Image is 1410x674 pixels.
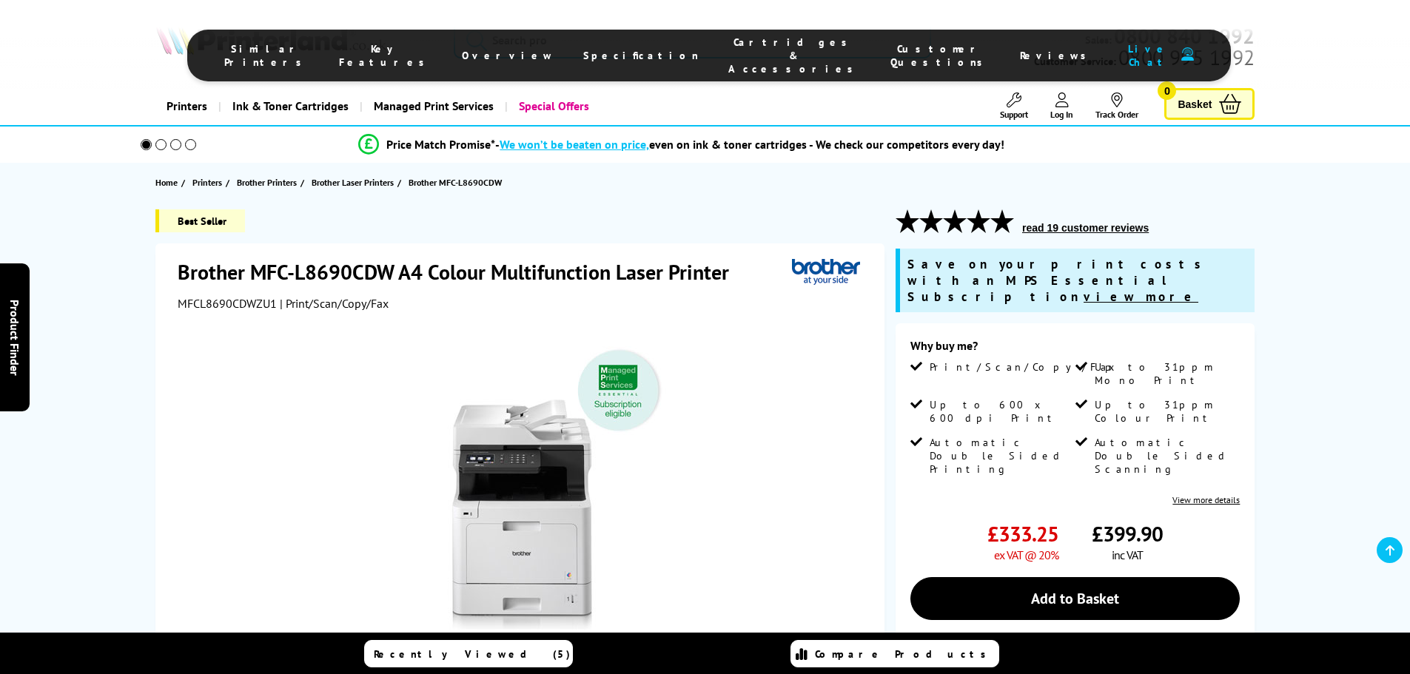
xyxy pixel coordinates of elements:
span: Automatic Double Sided Scanning [1095,436,1237,476]
a: Managed Print Services [360,87,505,125]
span: Cartridges & Accessories [728,36,861,75]
span: Printers [192,175,222,190]
span: Brother Printers [237,175,297,190]
span: Automatic Double Sided Printing [930,436,1072,476]
a: Recently Viewed (5) [364,640,573,667]
a: Printers [155,87,218,125]
h1: Brother MFC-L8690CDW A4 Colour Multifunction Laser Printer [178,258,744,286]
span: Print/Scan/Copy/Fax [930,360,1120,374]
a: Special Offers [505,87,600,125]
span: Up to 600 x 600 dpi Print [930,398,1072,425]
div: - even on ink & toner cartridges - We check our competitors every day! [495,137,1004,152]
a: Track Order [1095,92,1138,120]
img: Brother [792,258,860,286]
span: £333.25 [987,520,1058,547]
li: modal_Promise [121,132,1243,158]
span: Brother MFC-L8690CDW [409,177,502,188]
span: inc VAT [1112,547,1143,562]
span: £399.90 [1092,520,1163,547]
img: user-headset-duotone.svg [1181,47,1194,61]
a: Ink & Toner Cartridges [218,87,360,125]
span: Basket [1178,94,1212,114]
span: Support [1000,109,1028,120]
a: Brother Laser Printers [312,175,397,190]
span: ex VAT @ 20% [994,547,1058,562]
span: Overview [462,49,554,62]
span: Best Seller [155,209,245,232]
a: Support [1000,92,1028,120]
div: Why buy me? [910,338,1240,360]
span: Similar Printers [224,42,309,69]
button: read 19 customer reviews [1018,221,1153,235]
span: Up to 31ppm Colour Print [1095,398,1237,425]
a: Printers [192,175,226,190]
span: Specification [583,49,699,62]
a: Log In [1050,92,1073,120]
u: view more [1084,289,1198,305]
span: Ink & Toner Cartridges [232,87,349,125]
span: Customer Questions [890,42,990,69]
span: Reviews [1020,49,1094,62]
span: Recently Viewed (5) [374,647,571,661]
span: Key Features [339,42,432,69]
a: View more details [1172,494,1240,505]
span: MFCL8690CDWZU1 [178,296,277,311]
span: Brother Laser Printers [312,175,394,190]
span: Log In [1050,109,1073,120]
a: Basket 0 [1164,88,1255,120]
span: Up to 31ppm Mono Print [1095,360,1237,387]
a: Compare Products [790,640,999,667]
span: | Print/Scan/Copy/Fax [280,296,389,311]
span: 0 [1158,81,1176,100]
span: Save on your print costs with an MPS Essential Subscription [907,256,1208,305]
span: Price Match Promise* [386,137,495,152]
span: Compare Products [815,647,994,661]
a: Add to Basket [910,577,1240,620]
span: We won’t be beaten on price, [500,137,649,152]
span: Live Chat [1124,42,1174,69]
a: Home [155,175,181,190]
span: Home [155,175,178,190]
a: Brother Printers [237,175,301,190]
img: Brother MFC-L8690CDW [377,340,667,630]
span: Product Finder [7,299,22,375]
